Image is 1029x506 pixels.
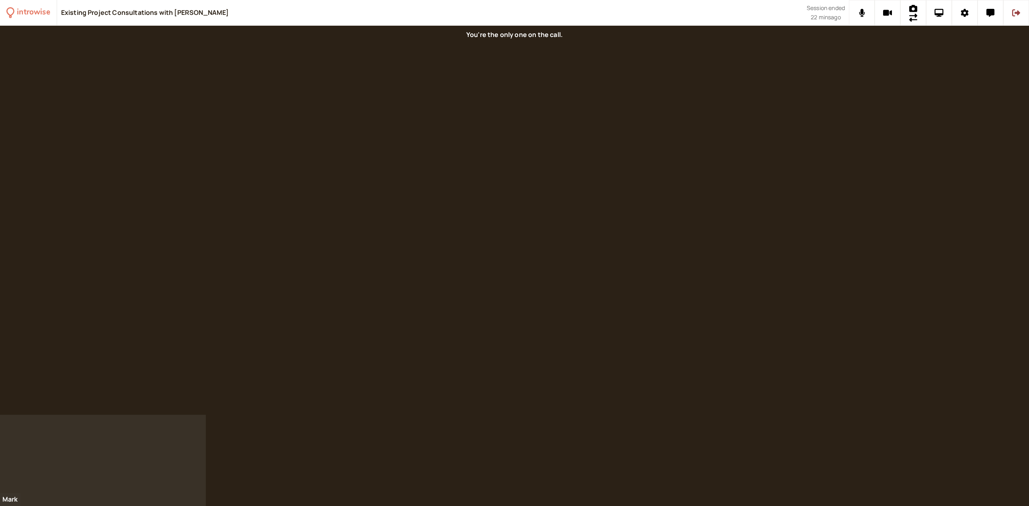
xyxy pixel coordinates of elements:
[460,28,569,42] div: You're the only one on the call.
[807,4,845,13] span: Session ended
[807,4,845,22] div: Scheduled session end time. Don't worry, your call will continue
[17,6,50,19] div: introwise
[811,13,841,22] span: 22 mins ago
[61,8,229,17] div: Existing Project Consultations with [PERSON_NAME]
